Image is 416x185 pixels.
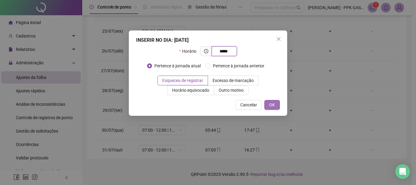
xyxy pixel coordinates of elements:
span: Outro motivo [219,88,244,93]
span: Horário equivocado [172,88,209,93]
div: INSERIR NO DIA : [DATE] [136,37,280,44]
label: Horário [179,46,200,56]
span: Excesso de marcação [213,78,254,83]
span: clock-circle [204,49,208,53]
span: Pertence à jornada anterior [210,62,267,69]
span: Pertence à jornada atual [152,62,203,69]
button: Close [274,34,284,44]
span: OK [269,101,275,108]
span: close [276,37,281,41]
span: Esqueceu de registrar [162,78,203,83]
button: Cancelar [235,100,262,110]
button: OK [264,100,280,110]
div: Open Intercom Messenger [395,164,410,179]
span: Cancelar [240,101,257,108]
